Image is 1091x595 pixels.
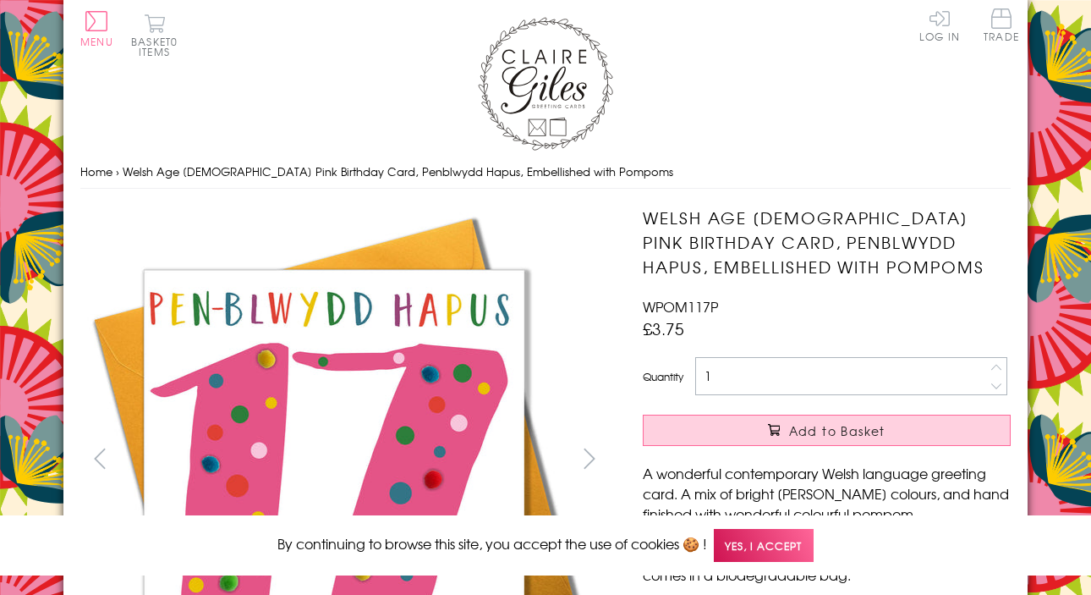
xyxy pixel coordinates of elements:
[643,296,718,317] span: WPOM117P
[123,163,673,179] span: Welsh Age [DEMOGRAPHIC_DATA] Pink Birthday Card, Penblwydd Hapus, Embellished with Pompoms
[116,163,119,179] span: ›
[80,11,113,47] button: Menu
[789,422,885,439] span: Add to Basket
[139,34,178,59] span: 0 items
[80,34,113,49] span: Menu
[131,14,178,57] button: Basket0 items
[643,206,1011,278] h1: Welsh Age [DEMOGRAPHIC_DATA] Pink Birthday Card, Penblwydd Hapus, Embellished with Pompoms
[80,155,1011,190] nav: breadcrumbs
[643,369,683,384] label: Quantity
[643,415,1011,446] button: Add to Basket
[643,317,684,340] span: £3.75
[80,163,112,179] a: Home
[984,8,1019,45] a: Trade
[714,529,814,562] span: Yes, I accept
[80,439,118,477] button: prev
[478,17,613,151] img: Claire Giles Greetings Cards
[571,439,609,477] button: next
[984,8,1019,41] span: Trade
[919,8,960,41] a: Log In
[643,463,1011,585] p: A wonderful contemporary Welsh language greeting card. A mix of bright [PERSON_NAME] colours, and...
